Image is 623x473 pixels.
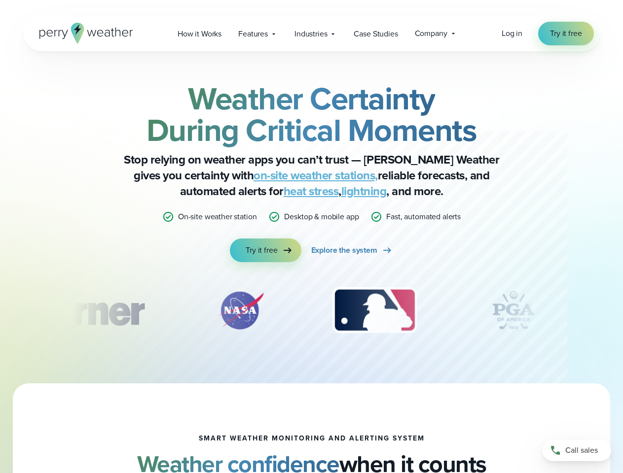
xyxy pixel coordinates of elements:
[538,22,593,45] a: Try it free
[178,211,257,223] p: On-site weather station
[230,238,301,262] a: Try it free
[474,286,553,335] div: 4 of 12
[18,286,158,335] img: Turner-Construction_1.svg
[345,24,406,44] a: Case Studies
[254,167,378,184] a: on-site weather stations,
[323,286,427,335] img: MLB.svg
[284,211,359,223] p: Desktop & mobile app
[565,444,598,456] span: Call sales
[178,28,221,40] span: How it Works
[294,28,327,40] span: Industries
[238,28,268,40] span: Features
[311,244,377,256] span: Explore the system
[246,244,277,256] span: Try it free
[147,75,477,153] strong: Weather Certainty During Critical Moments
[169,24,230,44] a: How it Works
[550,28,582,39] span: Try it free
[323,286,427,335] div: 3 of 12
[199,435,425,442] h1: smart weather monitoring and alerting system
[73,286,550,340] div: slideshow
[542,439,611,461] a: Call sales
[311,238,393,262] a: Explore the system
[474,286,553,335] img: PGA.svg
[354,28,398,40] span: Case Studies
[206,286,275,335] img: NASA.svg
[206,286,275,335] div: 2 of 12
[114,152,509,199] p: Stop relying on weather apps you can’t trust — [PERSON_NAME] Weather gives you certainty with rel...
[18,286,158,335] div: 1 of 12
[284,182,339,200] a: heat stress
[502,28,522,39] a: Log in
[415,28,447,39] span: Company
[386,211,461,223] p: Fast, automated alerts
[341,182,387,200] a: lightning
